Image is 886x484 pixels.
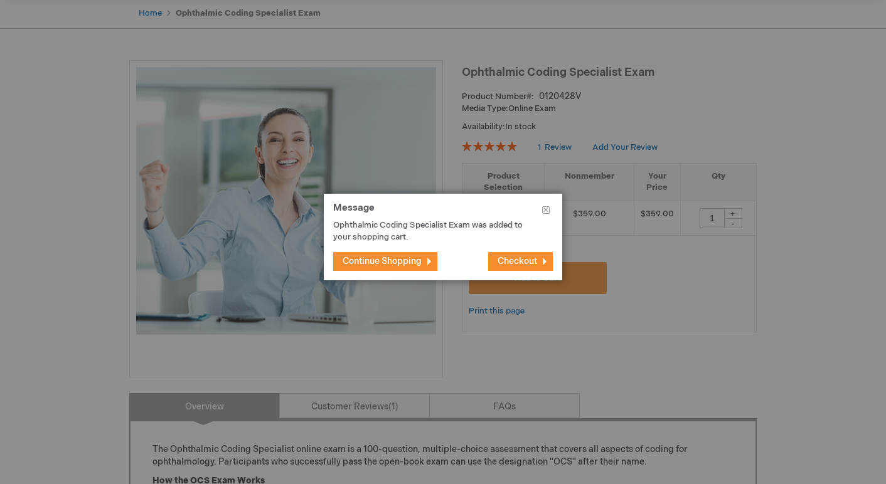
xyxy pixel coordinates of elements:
h1: Message [333,203,553,220]
p: Ophthalmic Coding Specialist Exam was added to your shopping cart. [333,219,534,243]
span: Continue Shopping [343,256,422,266]
button: Continue Shopping [333,252,437,271]
span: Checkout [498,256,537,266]
button: Checkout [488,252,553,271]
